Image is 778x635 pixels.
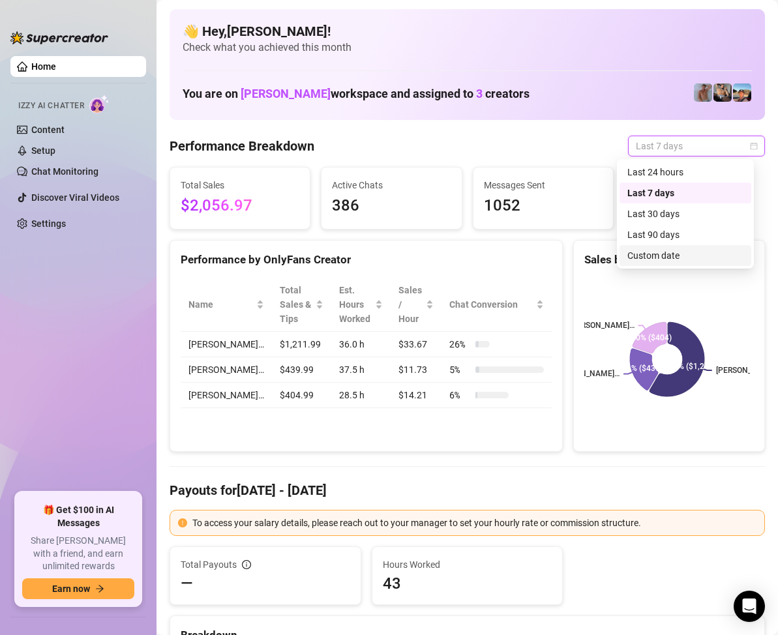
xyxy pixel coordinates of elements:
h4: 👋 Hey, [PERSON_NAME] ! [183,22,752,40]
span: Sales / Hour [398,283,423,326]
span: 26 % [449,337,470,351]
text: [PERSON_NAME]… [569,321,635,330]
div: Performance by OnlyFans Creator [181,251,552,269]
th: Total Sales & Tips [272,278,331,332]
a: Discover Viral Videos [31,192,119,203]
span: Total Sales [181,178,299,192]
h4: Performance Breakdown [170,137,314,155]
div: Last 7 days [620,183,751,203]
text: [PERSON_NAME]… [554,370,620,379]
a: Content [31,125,65,135]
td: $11.73 [391,357,441,383]
span: 5 % [449,362,470,377]
td: 28.5 h [331,383,391,408]
div: Est. Hours Worked [339,283,373,326]
button: Earn nowarrow-right [22,578,134,599]
td: $404.99 [272,383,331,408]
td: [PERSON_NAME]… [181,383,272,408]
td: $14.21 [391,383,441,408]
span: 43 [383,573,552,594]
div: Custom date [620,245,751,266]
a: Home [31,61,56,72]
span: Total Sales & Tips [280,283,313,326]
div: Open Intercom Messenger [734,591,765,622]
img: Zach [733,83,751,102]
td: [PERSON_NAME]… [181,357,272,383]
span: 386 [332,194,451,218]
span: Active Chats [332,178,451,192]
span: 🎁 Get $100 in AI Messages [22,504,134,529]
div: Last 90 days [627,228,743,242]
span: Hours Worked [383,557,552,572]
td: $33.67 [391,332,441,357]
span: Chat Conversion [449,297,533,312]
div: Custom date [627,248,743,263]
div: Last 24 hours [620,162,751,183]
img: logo-BBDzfeDw.svg [10,31,108,44]
span: arrow-right [95,584,104,593]
div: To access your salary details, please reach out to your manager to set your hourly rate or commis... [192,516,756,530]
td: 36.0 h [331,332,391,357]
div: Last 24 hours [627,165,743,179]
div: Last 30 days [627,207,743,221]
span: Share [PERSON_NAME] with a friend, and earn unlimited rewards [22,535,134,573]
div: Sales by OnlyFans Creator [584,251,754,269]
img: AI Chatter [89,95,110,113]
h1: You are on workspace and assigned to creators [183,87,530,101]
th: Sales / Hour [391,278,441,332]
span: [PERSON_NAME] [241,87,331,100]
span: calendar [750,142,758,150]
h4: Payouts for [DATE] - [DATE] [170,481,765,499]
th: Name [181,278,272,332]
span: Last 7 days [636,136,757,156]
span: exclamation-circle [178,518,187,527]
td: $439.99 [272,357,331,383]
span: 3 [476,87,483,100]
span: info-circle [242,560,251,569]
img: Joey [694,83,712,102]
th: Chat Conversion [441,278,552,332]
span: Name [188,297,254,312]
a: Chat Monitoring [31,166,98,177]
span: Total Payouts [181,557,237,572]
td: [PERSON_NAME]… [181,332,272,357]
a: Setup [31,145,55,156]
img: George [713,83,732,102]
div: Last 30 days [620,203,751,224]
span: Check what you achieved this month [183,40,752,55]
td: $1,211.99 [272,332,331,357]
div: Last 90 days [620,224,751,245]
td: 37.5 h [331,357,391,383]
a: Settings [31,218,66,229]
span: 1052 [484,194,603,218]
span: 6 % [449,388,470,402]
span: $2,056.97 [181,194,299,218]
span: Izzy AI Chatter [18,100,84,112]
span: Messages Sent [484,178,603,192]
div: Last 7 days [627,186,743,200]
span: — [181,573,193,594]
span: Earn now [52,583,90,594]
